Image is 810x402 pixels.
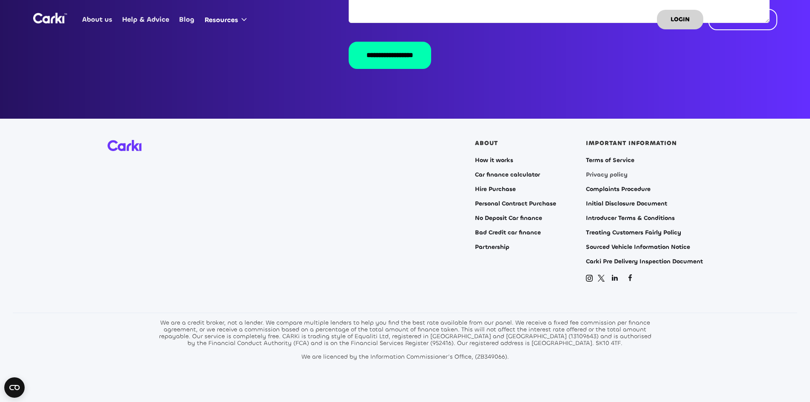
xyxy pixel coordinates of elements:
[586,258,703,265] a: Carki Pre Delivery Inspection Document
[586,215,675,222] a: Introducer Terms & Conditions
[475,186,516,193] a: Hire Purchase
[586,186,651,193] a: Complaints Procedure
[586,200,667,207] a: Initial Disclosure Document
[108,140,142,151] img: Carki logo
[475,244,509,251] a: Partnership
[586,244,690,251] a: Sourced Vehicle Information Notice
[174,3,199,36] a: Blog
[33,13,67,23] img: Logo
[475,215,542,222] a: No Deposit Car finance
[723,15,763,23] strong: GET A QUOTE
[475,200,556,207] a: Personal Contract Purchase
[475,157,513,164] a: How it works
[586,140,677,147] div: IMPORTANT INFORMATION
[205,15,238,25] div: Resources
[77,3,117,36] a: About us
[156,319,654,360] div: We are a credit broker, not a lender. We compare multiple lenders to help you find the best rate ...
[33,13,67,23] a: home
[708,9,777,30] a: GET A QUOTE
[657,10,703,29] a: LOGIN
[586,171,628,178] a: Privacy policy
[605,15,652,24] strong: 0161 399 1798
[4,377,25,398] button: Open CMP widget
[586,157,634,164] a: Terms of Service
[600,3,657,36] a: 0161 399 1798
[199,3,255,36] div: Resources
[586,229,681,236] a: Treating Customers Fairly Policy
[671,15,690,23] strong: LOGIN
[117,3,174,36] a: Help & Advice
[475,140,498,147] div: ABOUT
[475,229,541,236] a: Bad Credit car finance
[475,171,540,178] a: Car finance calculator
